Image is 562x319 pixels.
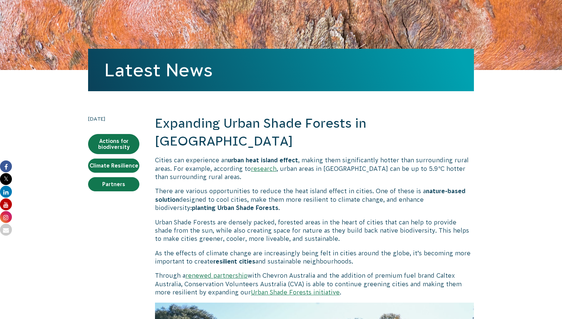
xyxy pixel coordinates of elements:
p: Through a with Chevron Australia and the addition of premium fuel brand Caltex Australia, Conserv... [155,271,474,296]
p: Urban Shade Forests are densely packed, forested areas in the heart of cities that can help to pr... [155,218,474,243]
a: Urban Shade Forests initiative [251,289,340,296]
p: There are various opportunities to reduce the heat island effect in cities. One of these is a des... [155,187,474,212]
a: research [251,165,277,172]
a: Climate Resilience [88,159,139,173]
time: [DATE] [88,115,139,123]
strong: urban heat island effect [228,157,298,163]
p: As the effects of climate change are increasingly being felt in cities around the globe, it’s bec... [155,249,474,266]
strong: nature-based solution [155,188,465,202]
a: renewed partnership [185,272,248,279]
a: Actions for biodiversity [88,134,139,154]
a: Latest News [104,60,213,80]
a: Partners [88,177,139,191]
strong: planting Urban Shade Forests [192,204,278,211]
h2: Expanding Urban Shade Forests in [GEOGRAPHIC_DATA] [155,115,474,150]
p: Cities can experience an , making them significantly hotter than surrounding rural areas. For exa... [155,156,474,181]
strong: resilient cities [213,258,255,265]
